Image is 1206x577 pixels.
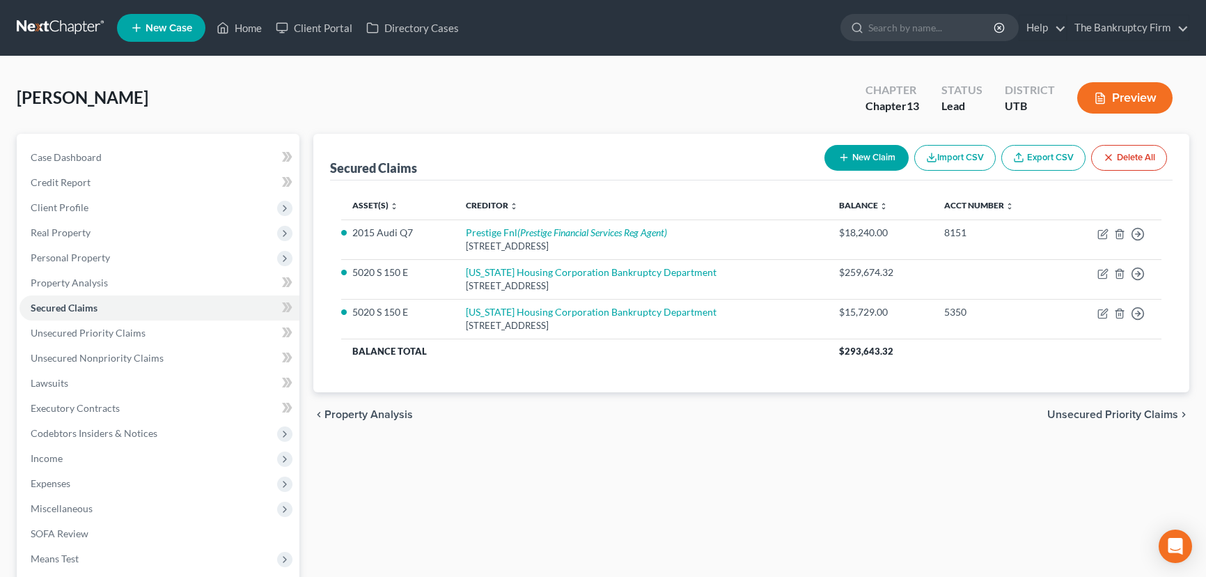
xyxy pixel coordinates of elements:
[879,202,888,210] i: unfold_more
[466,226,667,238] a: Prestige Fnl(Prestige Financial Services Reg Agent)
[324,409,413,420] span: Property Analysis
[19,321,299,346] a: Unsecured Priority Claims
[352,305,444,319] li: 5020 S 150 E
[466,279,817,293] div: [STREET_ADDRESS]
[1001,145,1086,171] a: Export CSV
[1005,202,1014,210] i: unfold_more
[1005,82,1055,98] div: District
[19,346,299,371] a: Unsecured Nonpriority Claims
[31,201,88,213] span: Client Profile
[466,200,518,210] a: Creditor unfold_more
[1019,15,1066,40] a: Help
[31,502,93,514] span: Miscellaneous
[390,202,398,210] i: unfold_more
[341,339,828,364] th: Balance Total
[466,319,817,332] div: [STREET_ADDRESS]
[31,352,164,364] span: Unsecured Nonpriority Claims
[31,427,157,439] span: Codebtors Insiders & Notices
[1047,409,1189,420] button: Unsecured Priority Claims chevron_right
[31,302,97,314] span: Secured Claims
[944,305,1048,319] div: 5350
[866,82,919,98] div: Chapter
[19,170,299,195] a: Credit Report
[352,226,444,240] li: 2015 Audi Q7
[31,327,146,339] span: Unsecured Priority Claims
[313,409,324,420] i: chevron_left
[1047,409,1178,420] span: Unsecured Priority Claims
[1159,530,1192,563] div: Open Intercom Messenger
[941,82,982,98] div: Status
[31,452,63,464] span: Income
[1067,15,1189,40] a: The Bankruptcy Firm
[1178,409,1189,420] i: chevron_right
[330,160,417,176] div: Secured Claims
[1091,145,1167,171] button: Delete All
[1005,98,1055,114] div: UTB
[31,528,88,539] span: SOFA Review
[19,396,299,421] a: Executory Contracts
[31,477,70,489] span: Expenses
[17,87,148,107] span: [PERSON_NAME]
[359,15,466,40] a: Directory Cases
[1077,82,1173,114] button: Preview
[19,145,299,170] a: Case Dashboard
[466,306,716,318] a: [US_STATE] Housing Corporation Bankruptcy Department
[19,295,299,321] a: Secured Claims
[839,266,921,279] div: $259,674.32
[517,226,667,238] i: (Prestige Financial Services Reg Agent)
[839,200,888,210] a: Balance unfold_more
[146,23,192,33] span: New Case
[31,553,79,564] span: Means Test
[914,145,996,171] button: Import CSV
[466,266,716,278] a: [US_STATE] Housing Corporation Bankruptcy Department
[907,99,919,112] span: 13
[868,15,996,40] input: Search by name...
[19,521,299,546] a: SOFA Review
[269,15,359,40] a: Client Portal
[824,145,909,171] button: New Claim
[510,202,518,210] i: unfold_more
[466,240,817,253] div: [STREET_ADDRESS]
[19,371,299,396] a: Lawsuits
[313,409,413,420] button: chevron_left Property Analysis
[31,176,91,188] span: Credit Report
[944,200,1014,210] a: Acct Number unfold_more
[839,305,921,319] div: $15,729.00
[31,226,91,238] span: Real Property
[31,277,108,288] span: Property Analysis
[31,252,110,263] span: Personal Property
[839,226,921,240] div: $18,240.00
[352,266,444,279] li: 5020 S 150 E
[352,200,398,210] a: Asset(s) unfold_more
[19,270,299,295] a: Property Analysis
[941,98,982,114] div: Lead
[210,15,269,40] a: Home
[866,98,919,114] div: Chapter
[839,346,893,357] span: $293,643.32
[31,151,102,163] span: Case Dashboard
[31,402,120,414] span: Executory Contracts
[944,226,1048,240] div: 8151
[31,377,68,389] span: Lawsuits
